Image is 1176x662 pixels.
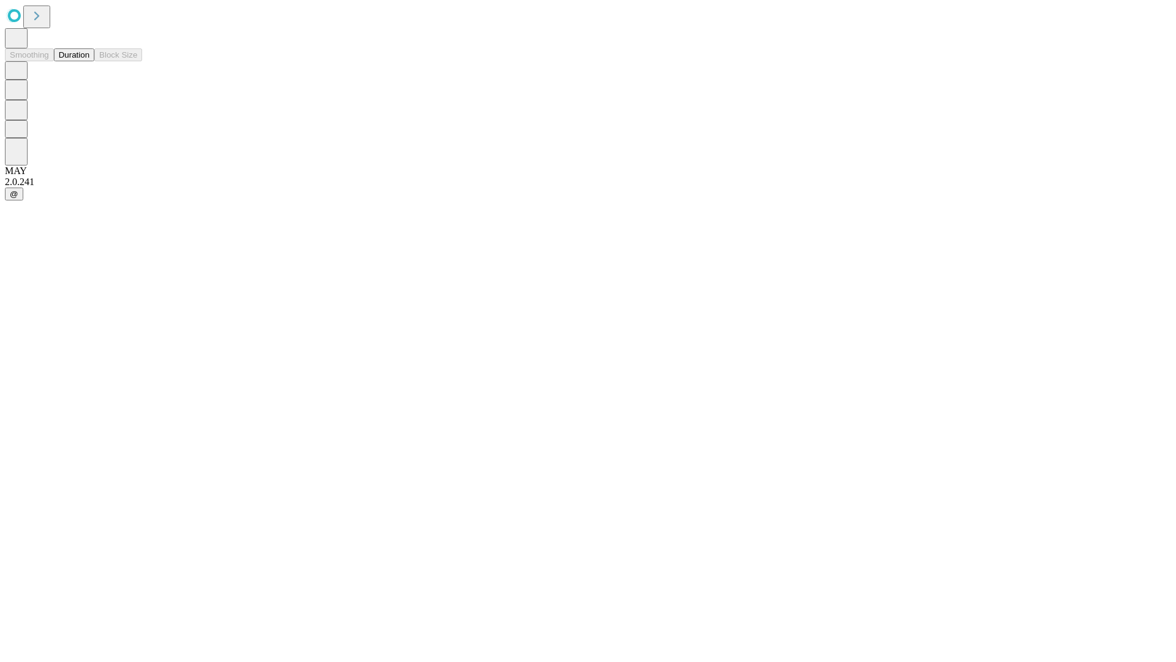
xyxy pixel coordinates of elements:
button: @ [5,188,23,200]
div: 2.0.241 [5,177,1171,188]
div: MAY [5,165,1171,177]
button: Smoothing [5,48,54,61]
span: @ [10,189,18,199]
button: Block Size [94,48,142,61]
button: Duration [54,48,94,61]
